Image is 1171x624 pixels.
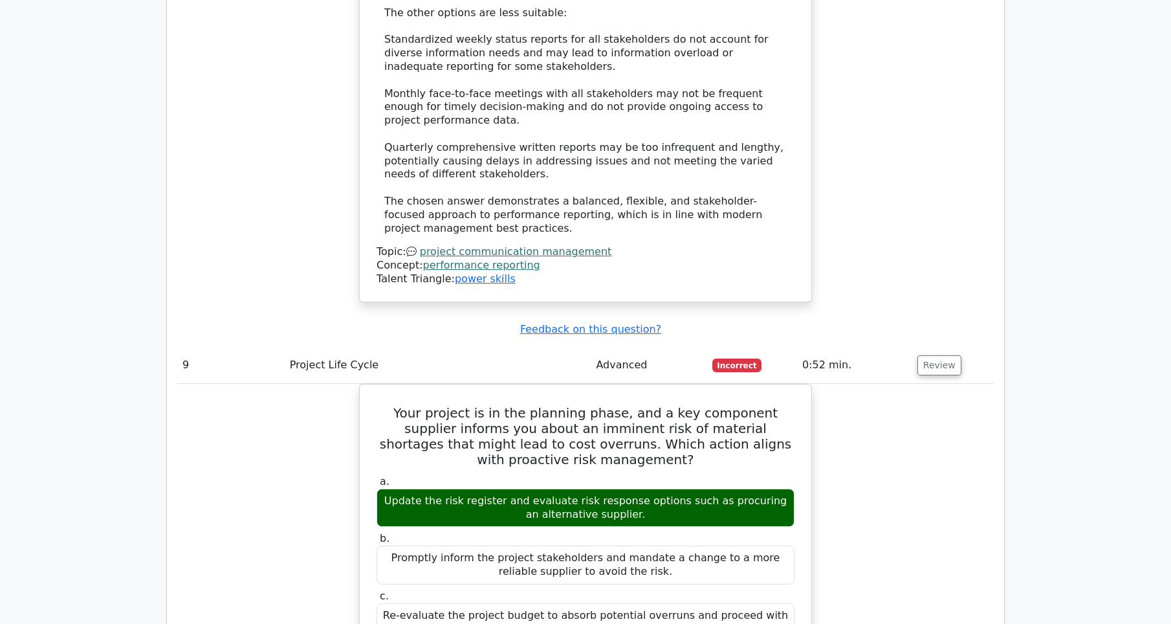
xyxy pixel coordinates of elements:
[377,245,794,285] div: Talent Triangle:
[377,245,794,259] div: Topic:
[377,546,794,585] div: Promptly inform the project stakeholders and mandate a change to a more reliable supplier to avoi...
[712,359,762,372] span: Incorrect
[377,259,794,273] div: Concept:
[455,273,516,285] a: power skills
[375,405,796,467] h5: Your project is in the planning phase, and a key component supplier informs you about an imminent...
[917,355,961,375] button: Review
[377,489,794,528] div: Update the risk register and evaluate risk response options such as procuring an alternative supp...
[177,347,285,384] td: 9
[423,259,540,271] a: performance reporting
[285,347,591,384] td: Project Life Cycle
[520,323,661,335] a: Feedback on this question?
[380,532,389,544] span: b.
[380,590,389,602] span: c.
[420,245,612,258] a: project communication management
[591,347,706,384] td: Advanced
[797,347,912,384] td: 0:52 min.
[380,475,389,487] span: a.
